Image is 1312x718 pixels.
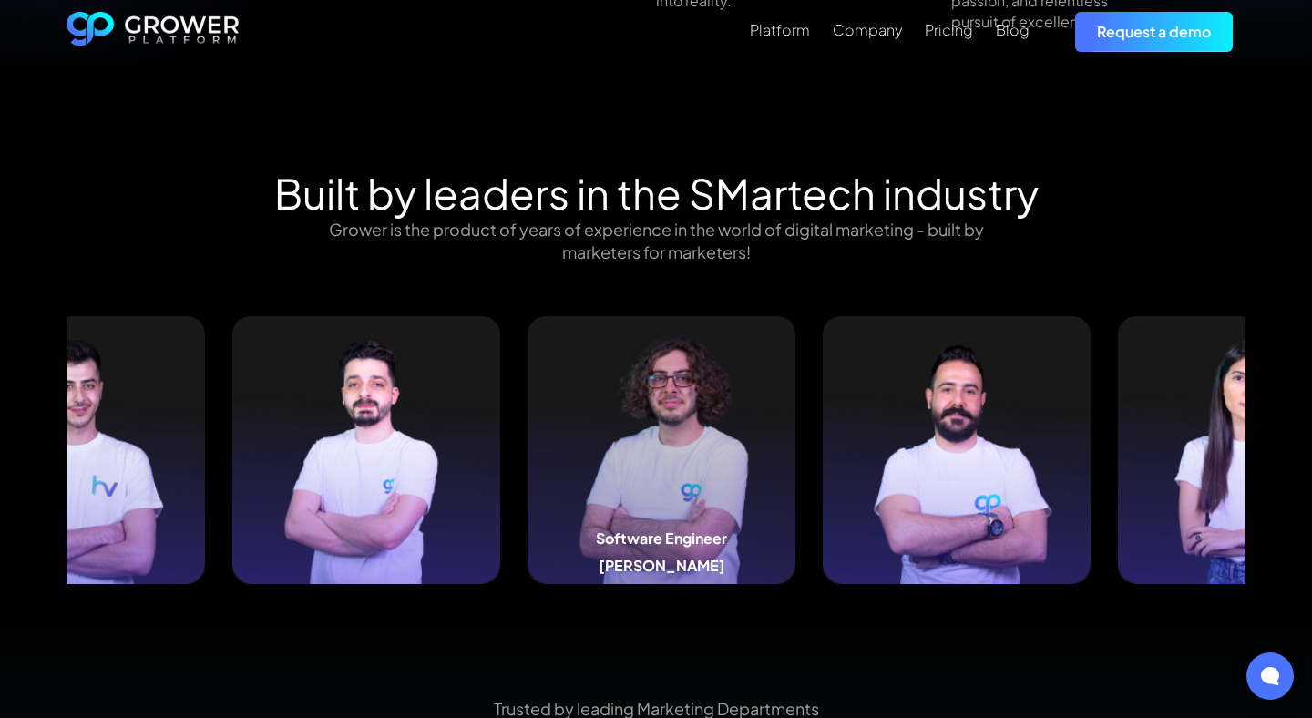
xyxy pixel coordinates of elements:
a: Request a demo [1075,12,1233,51]
p: Grower is the product of years of experience in the world of digital marketing - built by markete... [311,218,1001,263]
h5: [PERSON_NAME] [303,557,430,575]
h5: [PERSON_NAME] [8,557,135,575]
div: Company [833,21,902,38]
a: Platform [750,19,810,41]
h5: CEO [940,529,973,548]
div: Blog [996,21,1030,38]
a: Blog [996,19,1030,41]
h5: Software Engineer [301,529,432,548]
div: Pricing [925,21,973,38]
h5: [PERSON_NAME] [599,557,725,575]
a: Company [833,19,902,41]
h5: [PERSON_NAME] [894,557,1020,575]
h5: Product Designer [10,529,133,548]
h2: Built by leaders in the SMartech industry [274,169,1039,218]
h5: Software Engineer [596,529,727,548]
a: home [67,12,240,52]
a: Pricing [925,19,973,41]
div: Platform [750,21,810,38]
